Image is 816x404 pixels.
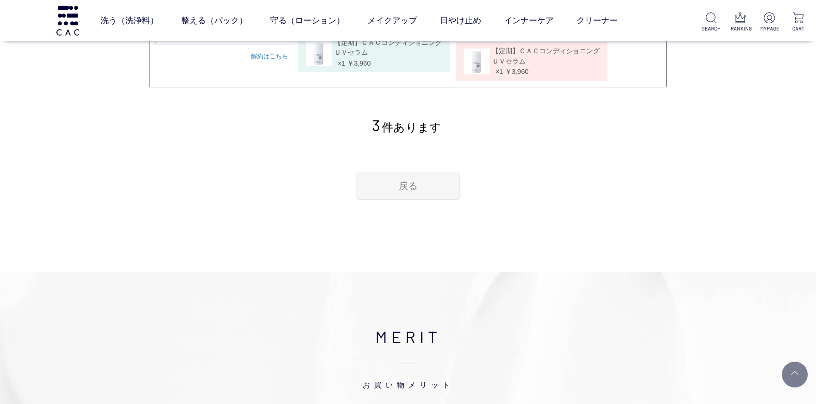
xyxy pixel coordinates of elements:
h2: MERIT [102,324,714,390]
a: 洗う（洗浄料） [100,6,158,35]
a: クリーナー [576,6,618,35]
span: ￥3,960 [347,59,371,67]
span: 件あります [372,121,442,134]
p: RANKING [731,25,749,33]
img: 000525t.jpg [464,49,489,74]
a: インナーケア [504,6,554,35]
a: MYPAGE [760,12,779,33]
span: お買い物メリット [102,349,714,390]
a: 日やけ止め [440,6,481,35]
a: CART [789,12,808,33]
span: ×1 [489,67,503,77]
span: 3 [372,116,380,134]
a: 解約はこちら [251,53,288,60]
p: MYPAGE [760,25,779,33]
a: 戻る [357,173,460,200]
a: SEARCH [702,12,720,33]
a: 整える（パック） [181,6,247,35]
span: ×1 [332,58,346,69]
img: logo [55,6,81,35]
a: メイクアップ [367,6,417,35]
p: SEARCH [702,25,720,33]
a: 守る（ローション） [270,6,345,35]
p: CART [789,25,808,33]
span: ￥3,960 [505,68,529,75]
a: RANKING [731,12,749,33]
